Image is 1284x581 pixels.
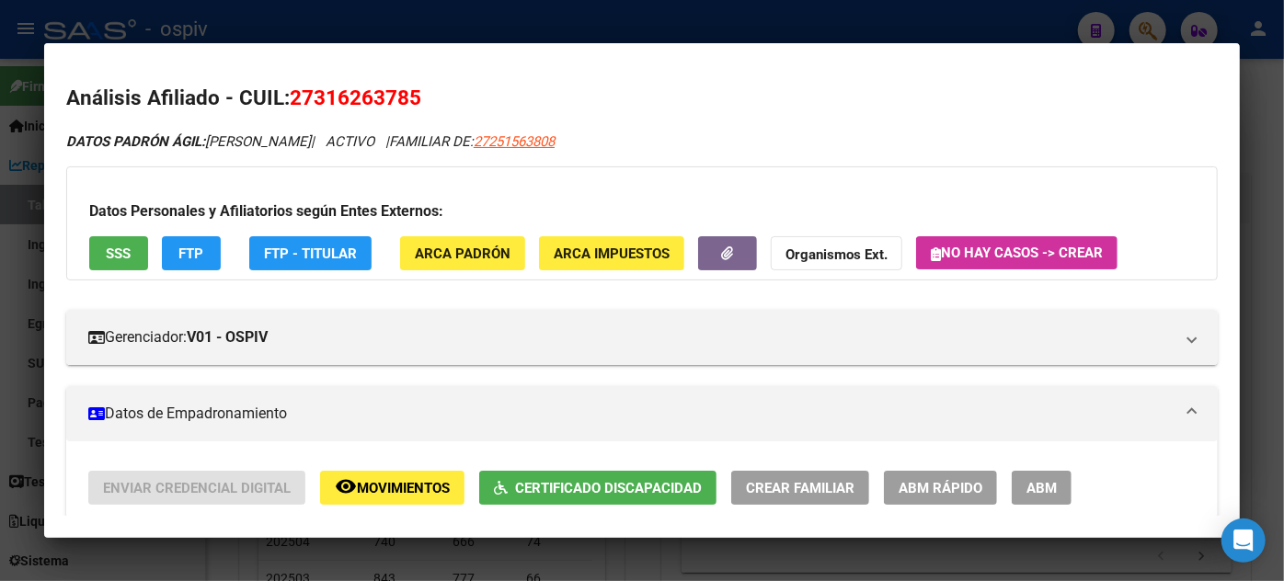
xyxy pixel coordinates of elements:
span: ARCA Padrón [415,245,510,262]
button: Enviar Credencial Digital [88,471,305,505]
button: Crear Familiar [731,471,869,505]
span: ABM Rápido [899,480,982,496]
h3: Datos Personales y Afiliatorios según Entes Externos: [89,200,1195,222]
mat-panel-title: Datos de Empadronamiento [88,403,1174,425]
span: ABM [1026,480,1057,496]
button: SSS [89,236,148,270]
button: No hay casos -> Crear [916,236,1118,269]
i: | ACTIVO | [66,133,555,150]
span: Movimientos [357,480,450,496]
span: FTP [179,245,204,262]
button: ABM Rápido [884,471,997,505]
button: ABM [1012,471,1072,505]
button: Organismos Ext. [771,236,902,270]
button: ARCA Impuestos [539,236,684,270]
span: FAMILIAR DE: [389,133,555,150]
button: FTP - Titular [249,236,372,270]
span: Certificado Discapacidad [515,480,702,496]
strong: V01 - OSPIV [187,326,268,348]
span: Crear Familiar [746,480,854,496]
h2: Análisis Afiliado - CUIL: [66,83,1218,114]
strong: DATOS PADRÓN ÁGIL: [66,133,205,150]
button: Movimientos [320,471,464,505]
button: ARCA Padrón [400,236,525,270]
strong: Organismos Ext. [785,246,888,263]
span: Enviar Credencial Digital [103,480,291,496]
mat-expansion-panel-header: Datos de Empadronamiento [66,386,1218,441]
button: FTP [162,236,221,270]
span: SSS [107,245,132,262]
mat-expansion-panel-header: Gerenciador:V01 - OSPIV [66,310,1218,365]
mat-icon: remove_red_eye [335,475,357,497]
mat-panel-title: Gerenciador: [88,326,1174,348]
span: No hay casos -> Crear [931,245,1103,261]
span: ARCA Impuestos [554,245,670,262]
div: Open Intercom Messenger [1221,518,1266,563]
span: [PERSON_NAME] [66,133,311,150]
span: 27316263785 [290,85,421,109]
span: 27251563808 [474,133,555,150]
button: Certificado Discapacidad [479,471,717,505]
span: FTP - Titular [264,245,357,262]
